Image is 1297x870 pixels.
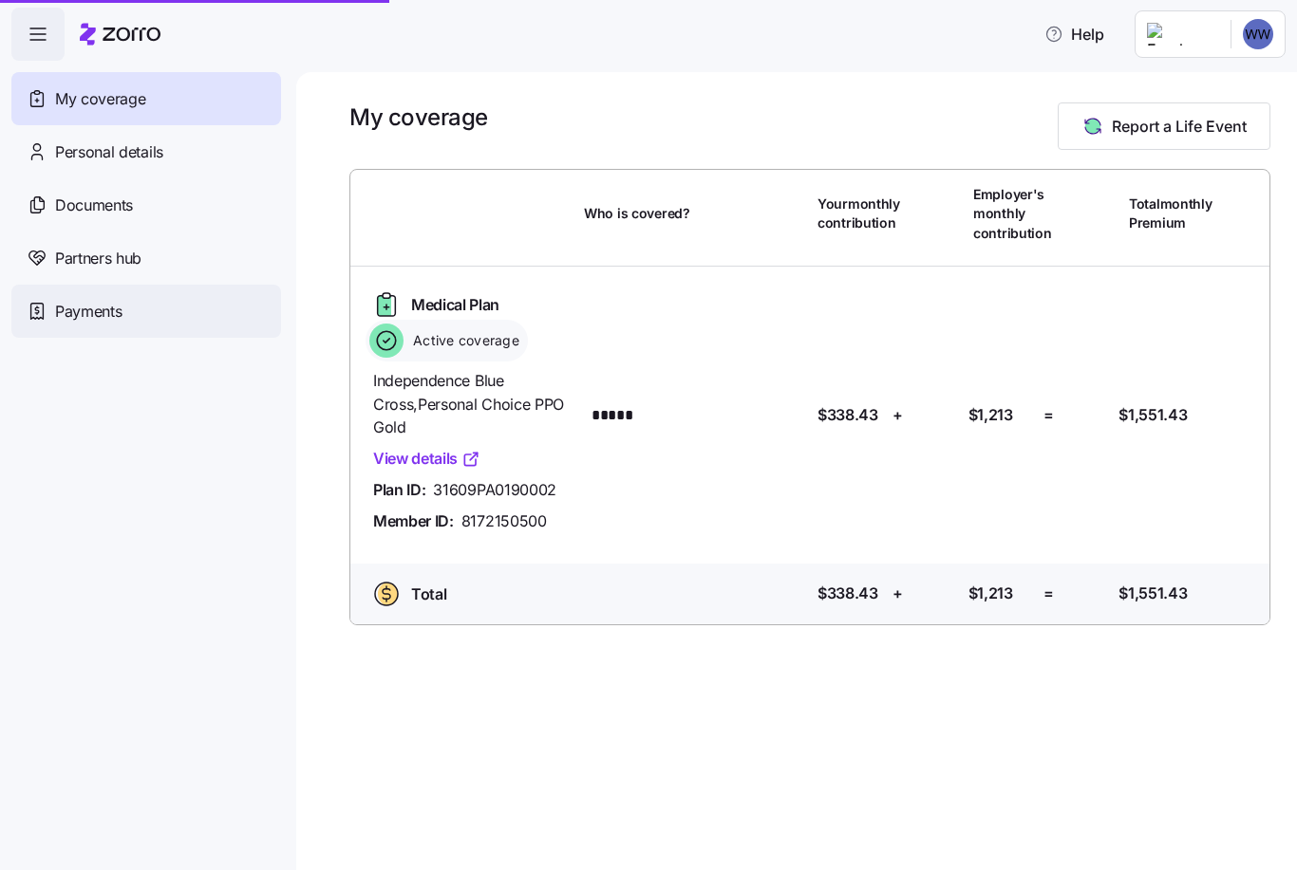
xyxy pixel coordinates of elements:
[1112,115,1247,138] span: Report a Life Event
[1118,582,1187,605] span: $1,551.43
[55,194,133,217] span: Documents
[461,509,547,533] span: 8172150500
[818,403,878,427] span: $338.43
[55,140,163,164] span: Personal details
[1029,15,1119,53] button: Help
[968,403,1013,427] span: $1,213
[1147,23,1215,46] img: Employer logo
[893,582,903,605] span: +
[893,403,903,427] span: +
[55,247,141,270] span: Partners hub
[55,87,145,111] span: My coverage
[968,582,1013,605] span: $1,213
[818,582,878,605] span: $338.43
[1058,102,1270,150] button: Report a Life Event
[407,331,519,350] span: Active coverage
[1043,582,1054,605] span: =
[373,369,569,439] span: Independence Blue Cross , Personal Choice PPO Gold
[1044,23,1104,46] span: Help
[11,125,281,178] a: Personal details
[373,509,454,533] span: Member ID:
[1129,194,1212,233] span: Total monthly Premium
[1043,403,1054,427] span: =
[973,185,1052,243] span: Employer's monthly contribution
[11,285,281,338] a: Payments
[11,231,281,285] a: Partners hub
[1118,403,1187,427] span: $1,551.43
[55,300,122,324] span: Payments
[584,204,690,223] span: Who is covered?
[433,478,556,502] span: 31609PA0190002
[373,478,425,502] span: Plan ID:
[411,583,446,606] span: Total
[1243,19,1273,49] img: a4fb77e23c81623d32f99afef60e4d42
[818,194,900,233] span: Your monthly contribution
[349,102,488,132] h1: My coverage
[411,293,499,317] span: Medical Plan
[373,447,480,471] a: View details
[11,178,281,231] a: Documents
[11,72,281,125] a: My coverage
